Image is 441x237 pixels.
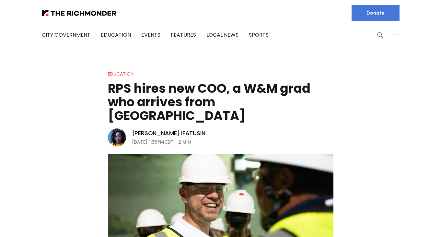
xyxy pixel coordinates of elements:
a: Education [108,71,133,77]
a: Education [101,31,131,39]
a: Local News [206,31,238,39]
a: Features [171,31,196,39]
iframe: portal-trigger [386,205,441,237]
a: Sports [249,31,269,39]
a: [PERSON_NAME] Ifatusin [132,129,205,137]
a: Events [141,31,160,39]
img: Victoria A. Ifatusin [108,128,126,147]
img: The Richmonder [42,10,116,16]
h1: RPS hires new COO, a W&M grad who arrives from [GEOGRAPHIC_DATA] [108,82,333,123]
span: 2 min [178,138,191,146]
button: Search this site [375,30,385,40]
a: City Government [42,31,90,39]
time: [DATE] 1:35PM EDT [132,138,174,146]
a: Donate [352,5,400,21]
